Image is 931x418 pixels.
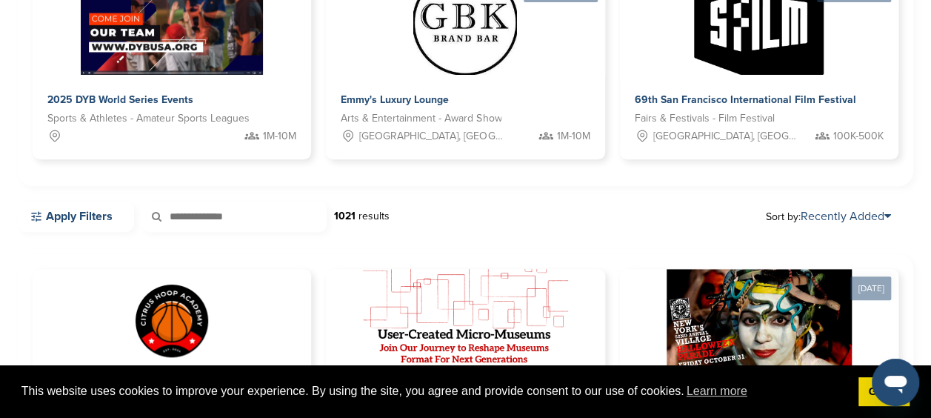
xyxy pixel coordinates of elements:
[341,110,501,127] span: Arts & Entertainment - Award Show
[557,128,590,145] span: 1M-10M
[18,201,134,232] a: Apply Filters
[653,128,797,145] span: [GEOGRAPHIC_DATA], [GEOGRAPHIC_DATA]
[858,377,910,407] a: dismiss cookie message
[635,93,856,106] span: 69th San Francisco International Film Festival
[684,380,750,402] a: learn more about cookies
[47,110,250,127] span: Sports & Athletes - Amateur Sports Leagues
[358,210,390,222] span: results
[341,93,449,106] span: Emmy's Luxury Lounge
[801,209,891,224] a: Recently Added
[21,380,847,402] span: This website uses cookies to improve your experience. By using the site, you agree and provide co...
[833,128,884,145] span: 100K-500K
[635,110,775,127] span: Fairs & Festivals - Film Festival
[263,128,296,145] span: 1M-10M
[667,269,852,373] img: Sponsorpitch &
[850,276,891,300] div: [DATE]
[766,210,891,222] span: Sort by:
[359,128,503,145] span: [GEOGRAPHIC_DATA], [GEOGRAPHIC_DATA]
[872,359,919,406] iframe: Button to launch messaging window
[47,93,193,106] span: 2025 DYB World Series Events
[334,210,356,222] strong: 1021
[120,269,224,373] img: Sponsorpitch &
[363,269,567,373] img: Sponsorpitch &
